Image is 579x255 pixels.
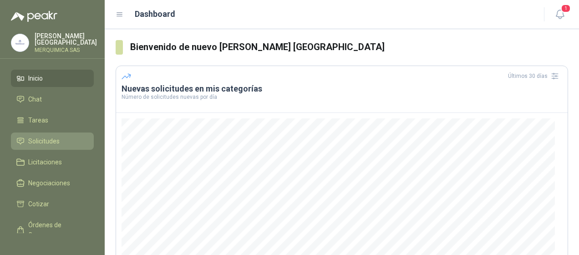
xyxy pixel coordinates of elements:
[35,47,97,53] p: MERQUIMICA SAS
[122,83,562,94] h3: Nuevas solicitudes en mis categorías
[28,157,62,167] span: Licitaciones
[11,112,94,129] a: Tareas
[11,70,94,87] a: Inicio
[28,115,48,125] span: Tareas
[28,94,42,104] span: Chat
[552,6,568,23] button: 1
[135,8,175,20] h1: Dashboard
[28,199,49,209] span: Cotizar
[130,40,569,54] h3: Bienvenido de nuevo [PERSON_NAME] [GEOGRAPHIC_DATA]
[11,153,94,171] a: Licitaciones
[11,34,29,51] img: Company Logo
[122,94,562,100] p: Número de solicitudes nuevas por día
[11,174,94,192] a: Negociaciones
[508,69,562,83] div: Últimos 30 días
[11,216,94,244] a: Órdenes de Compra
[11,11,57,22] img: Logo peakr
[561,4,571,13] span: 1
[28,178,70,188] span: Negociaciones
[11,133,94,150] a: Solicitudes
[28,220,85,240] span: Órdenes de Compra
[11,195,94,213] a: Cotizar
[28,136,60,146] span: Solicitudes
[11,91,94,108] a: Chat
[28,73,43,83] span: Inicio
[35,33,97,46] p: [PERSON_NAME] [GEOGRAPHIC_DATA]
